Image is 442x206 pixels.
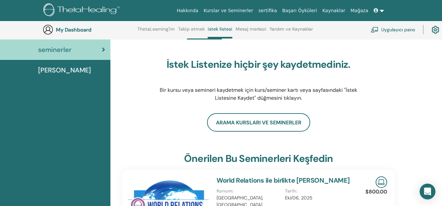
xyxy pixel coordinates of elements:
a: Hakkında [174,5,201,17]
p: Konum : [217,188,281,194]
a: Arama Kursları ve Seminerler [207,113,310,132]
img: logo.png [43,3,122,18]
p: $800.00 [365,188,387,196]
span: [PERSON_NAME] [38,65,91,75]
a: World Relations ile birlikte [PERSON_NAME] [217,176,350,185]
a: sertifika [256,5,279,17]
h3: Önerilen bu seminerleri keşfedin [184,153,333,165]
a: Başarı Öyküleri [280,5,320,17]
p: Eki/06, 2025 [285,194,349,201]
a: Yardım ve Kaynaklar [269,26,313,37]
img: chalkboard-teacher.svg [371,27,379,33]
h3: İstek Listenize hiçbir şey kaydetmediniz. [155,59,362,70]
p: Bir kursu veya semineri kaydetmek için kurs/seminer kartı veya sayfasındaki "İstek Listesine Kayd... [155,86,362,102]
img: Live Online Seminar [376,176,387,188]
span: seminerler [38,45,72,55]
a: Takip etmek [178,26,205,37]
img: generic-user-icon.jpg [43,24,53,35]
a: Kaynaklar [320,5,348,17]
a: ThetaLearning'im [137,26,175,37]
div: Open Intercom Messenger [420,184,435,199]
a: Mesaj merkezi [236,26,267,37]
h3: My Dashboard [56,27,122,33]
a: Mağaza [348,5,371,17]
img: cog.svg [431,24,439,35]
a: Kurslar ve Seminerler [201,5,256,17]
a: Uygulayıcı pano [371,22,415,37]
p: Tarih : [285,188,349,194]
a: istek listesi [208,26,232,39]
